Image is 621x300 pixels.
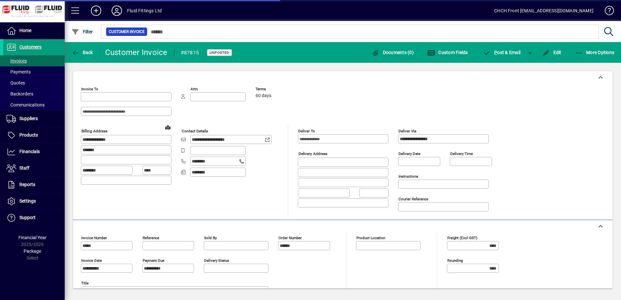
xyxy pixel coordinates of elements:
mat-label: Product location [356,236,385,240]
a: Reports [3,177,65,193]
span: Terms [256,87,294,91]
app-page-header-button: Back [65,47,100,58]
span: Invoices [6,58,27,63]
a: Financials [3,144,65,160]
mat-label: Reference [143,236,159,240]
a: Knowledge Base [600,1,613,22]
mat-label: Deliver To [298,129,315,133]
span: Support [19,215,36,220]
span: Home [19,28,31,33]
a: Support [3,210,65,226]
div: Fluid Fittings Ltd [127,6,162,16]
mat-label: Instructions [398,174,418,179]
mat-label: Invoice number [81,236,107,240]
mat-label: Courier Reference [398,197,428,201]
mat-label: Payment due [143,258,164,263]
div: CHCH Front [EMAIL_ADDRESS][DOMAIN_NAME] [494,6,594,16]
mat-label: Invoice date [81,258,102,263]
span: Settings [19,198,36,204]
a: Communications [3,99,65,110]
mat-label: Invoice To [81,87,98,91]
span: Payments [6,69,31,74]
mat-label: Order number [278,236,302,240]
a: Home [3,23,65,39]
mat-label: Title [81,281,89,285]
span: Staff [19,165,29,171]
span: Financial Year [18,235,47,240]
button: Edit [540,47,563,58]
button: Custom Fields [426,47,470,58]
span: Customer Invoice [109,28,145,35]
span: Products [19,132,38,138]
mat-label: Delivery time [450,151,473,156]
mat-label: Rounding [447,258,463,263]
mat-label: Freight (excl GST) [447,236,477,240]
span: Back [71,50,93,55]
a: Products [3,127,65,143]
span: Customers [19,44,41,50]
span: Suppliers [19,116,38,121]
span: Edit [542,50,561,55]
div: #87815 [181,48,199,58]
button: Profile [106,5,127,17]
button: Post & Email [480,47,524,58]
mat-label: Sold by [204,236,217,240]
a: Suppliers [3,111,65,127]
span: Communications [6,102,45,107]
a: Settings [3,193,65,209]
a: Invoices [3,55,65,66]
span: Package [24,249,41,254]
span: Reports [19,182,35,187]
div: Customer Invoice [105,47,168,58]
span: Documents (0) [372,50,414,55]
span: More Options [575,50,615,55]
span: Unposted [210,50,229,55]
button: Documents (0) [370,47,415,58]
a: Payments [3,66,65,77]
mat-label: Attn [191,87,198,91]
span: Quotes [6,80,25,85]
mat-label: Delivery date [398,151,420,156]
span: Backorders [6,91,33,96]
span: 60 days [256,93,271,98]
mat-label: Delivery status [204,258,229,263]
a: Backorders [3,88,65,99]
span: ost & Email [483,50,521,55]
button: Back [70,47,95,58]
a: View on map [163,122,173,132]
span: Custom Fields [427,50,468,55]
span: Financials [19,149,40,154]
a: Quotes [3,77,65,88]
a: Staff [3,160,65,176]
mat-label: Deliver via [398,129,416,133]
span: P [494,50,497,55]
button: Add [86,5,106,17]
button: More Options [573,47,616,58]
span: Filter [71,29,93,34]
button: Filter [70,26,95,38]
